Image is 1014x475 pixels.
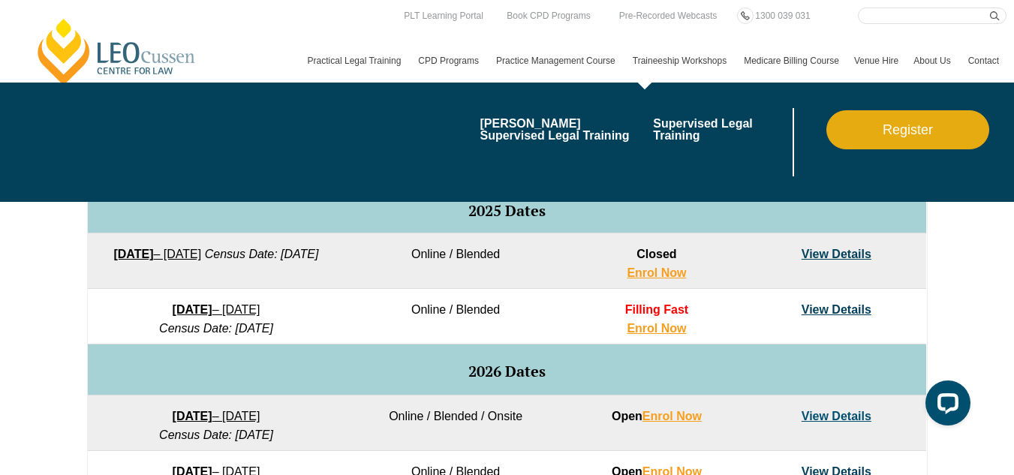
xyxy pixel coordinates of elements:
a: [PERSON_NAME] Supervised Legal Training [480,118,642,142]
span: 2026 Dates [468,361,546,381]
strong: [DATE] [173,303,212,316]
td: Online / Blended / Onsite [345,395,567,451]
a: Medicare Billing Course [736,39,847,83]
strong: [DATE] [173,410,212,422]
td: Online / Blended [345,233,567,289]
a: View Details [802,410,871,422]
a: Book CPD Programs [503,8,594,24]
a: Contact [961,39,1006,83]
em: Census Date: [DATE] [205,248,319,260]
strong: Open [612,410,702,422]
a: Pre-Recorded Webcasts [615,8,721,24]
a: [DATE]– [DATE] [113,248,201,260]
a: CPD Programs [411,39,489,83]
a: Traineeship Workshops [625,39,736,83]
a: Enrol Now [627,322,686,335]
a: PLT Learning Portal [400,8,487,24]
a: Enrol Now [627,266,686,279]
iframe: LiveChat chat widget [913,374,976,437]
a: Register [826,110,989,149]
span: 1300 039 031 [755,11,810,21]
span: 2025 Dates [468,200,546,221]
em: Census Date: [DATE] [159,428,273,441]
a: [DATE]– [DATE] [173,303,260,316]
a: Enrol Now [642,410,702,422]
strong: [DATE] [113,248,153,260]
em: Census Date: [DATE] [159,322,273,335]
a: View Details [802,303,871,316]
a: 1300 039 031 [751,8,814,24]
a: [DATE]– [DATE] [173,410,260,422]
span: Filling Fast [625,303,688,316]
a: About Us [906,39,960,83]
td: Online / Blended [345,289,567,344]
a: View Details [802,248,871,260]
a: Venue Hire [847,39,906,83]
span: Closed [636,248,676,260]
a: Practice Management Course [489,39,625,83]
a: Practical Legal Training [300,39,411,83]
a: [PERSON_NAME] Centre for Law [34,17,200,87]
a: Supervised Legal Training [653,118,789,142]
